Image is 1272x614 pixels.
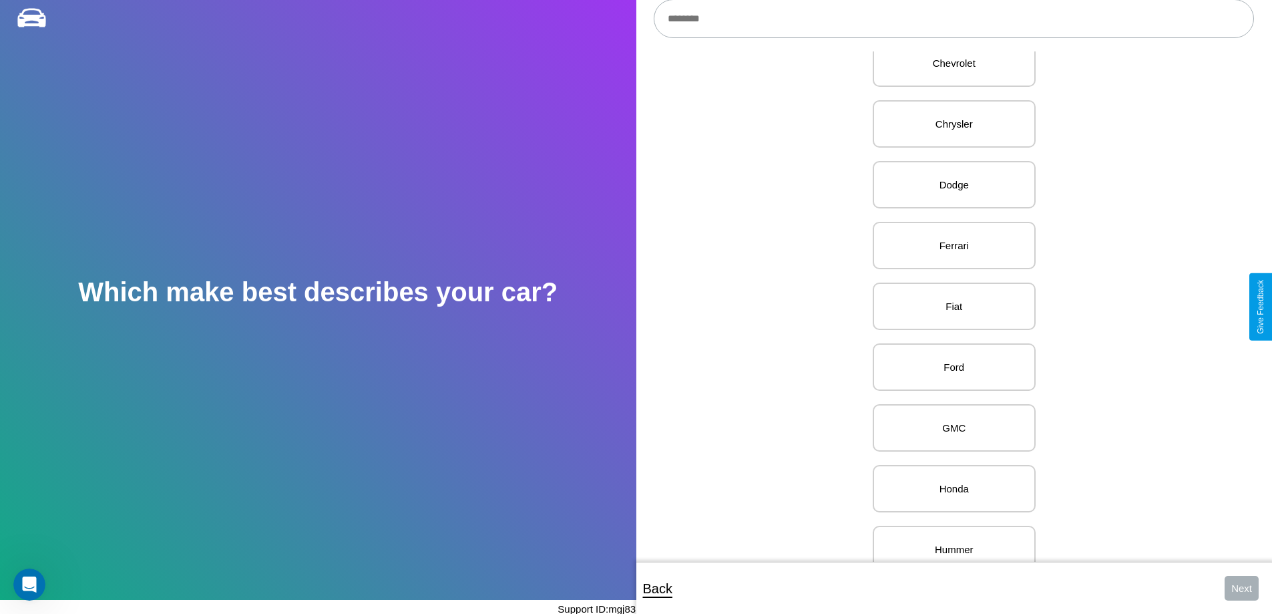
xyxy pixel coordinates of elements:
[887,541,1021,559] p: Hummer
[887,176,1021,194] p: Dodge
[887,115,1021,133] p: Chrysler
[1256,280,1265,334] div: Give Feedback
[13,569,45,601] iframe: Intercom live chat
[887,358,1021,376] p: Ford
[1225,576,1259,601] button: Next
[643,577,672,601] p: Back
[887,419,1021,437] p: GMC
[78,277,558,307] h2: Which make best describes your car?
[887,54,1021,72] p: Chevrolet
[887,480,1021,498] p: Honda
[887,297,1021,315] p: Fiat
[887,237,1021,255] p: Ferrari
